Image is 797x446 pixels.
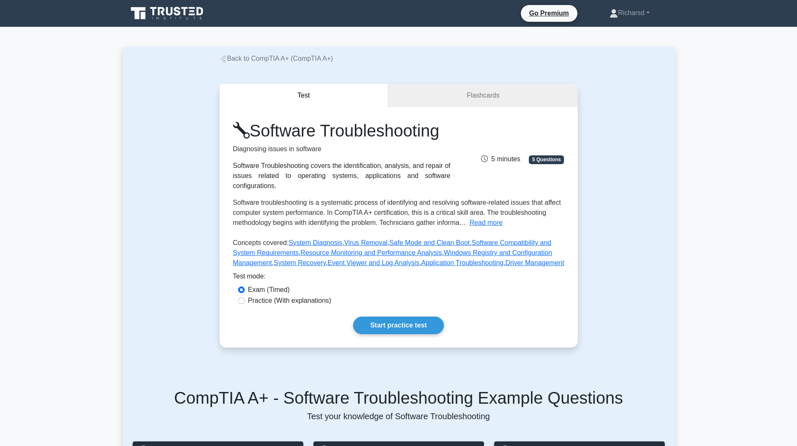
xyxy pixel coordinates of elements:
p: Concepts covered: , , , , , , , , , [233,238,564,271]
label: Exam (Timed) [248,285,290,295]
a: Driver Management [505,259,564,266]
a: Richarsd [589,5,669,21]
span: Software troubleshooting is a systematic process of identifying and resolving software-related is... [233,199,561,226]
a: Safe Mode and Clean Boot [390,239,470,246]
a: Application Troubleshooting [421,259,504,266]
h5: CompTIA A+ - Software Troubleshooting Example Questions [133,388,665,408]
span: 5 minutes [481,155,520,162]
a: Go Premium [524,8,574,18]
p: Test your knowledge of Software Troubleshooting [133,411,665,421]
a: Resource Monitoring and Performance Analysis [300,249,442,256]
a: Start practice test [353,317,444,334]
a: Event Viewer and Log Analysis [328,259,419,266]
label: Practice (With explanations) [248,296,331,306]
button: Read more [469,218,502,228]
p: Diagnosing issues in software [233,144,451,154]
div: Test mode: [233,271,564,285]
div: Software Troubleshooting covers the identification, analysis, and repair of issues related to ope... [233,161,451,191]
button: Test [220,84,389,108]
a: Virus Removal [344,239,387,246]
a: Back to CompTIA A+ (CompTIA A+) [220,55,333,62]
a: Flashcards [388,84,577,108]
a: System Recovery [274,259,325,266]
span: 5 Questions [529,155,564,164]
h1: Software Troubleshooting [233,121,451,141]
a: System Diagnosis [289,239,342,246]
